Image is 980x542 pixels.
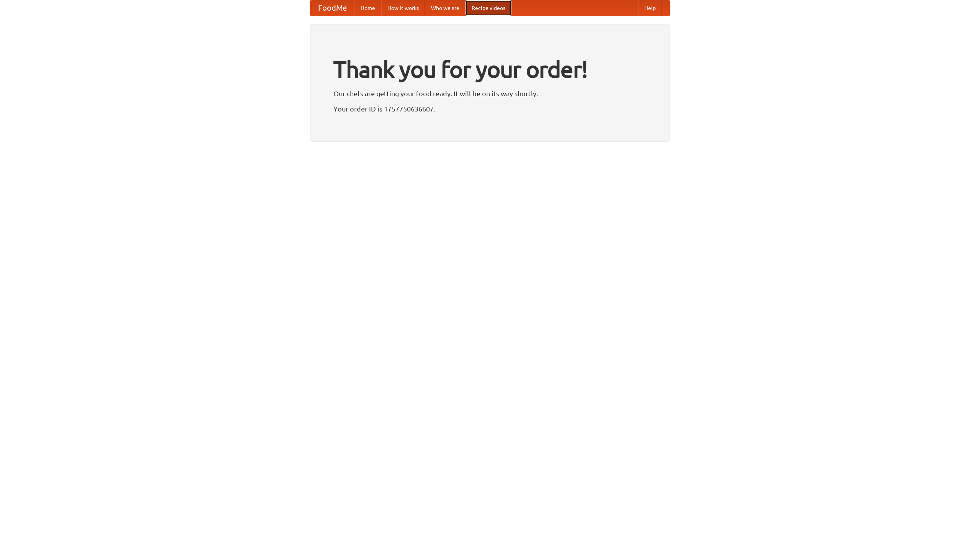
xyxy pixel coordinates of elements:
a: How it works [381,0,425,16]
a: FoodMe [310,0,354,16]
p: Your order ID is 1757750636607. [333,103,647,115]
p: Our chefs are getting your food ready. It will be on its way shortly. [333,88,647,99]
a: Who we are [425,0,465,16]
a: Help [638,0,662,16]
a: Recipe videos [465,0,511,16]
a: Home [354,0,381,16]
h1: Thank you for your order! [333,51,647,88]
